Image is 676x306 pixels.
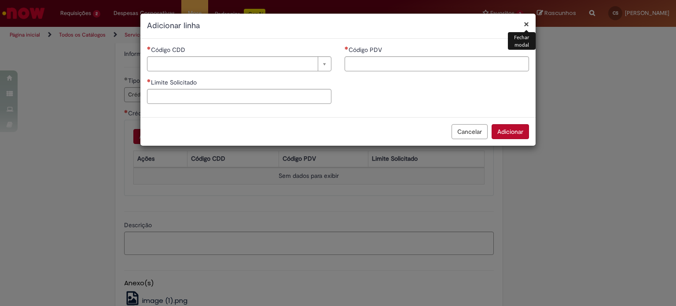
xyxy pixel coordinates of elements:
a: Limpar campo Código CDD [147,56,331,71]
button: Adicionar [492,124,529,139]
span: Necessários [147,46,151,50]
button: Cancelar [452,124,488,139]
input: Código PDV [345,56,529,71]
input: Limite Solicitado [147,89,331,104]
span: Necessários [345,46,349,50]
div: Fechar modal [508,32,536,50]
span: Limite Solicitado [151,78,198,86]
span: Código PDV [349,46,384,54]
span: Necessários - Código CDD [151,46,187,54]
span: Necessários [147,79,151,82]
h2: Adicionar linha [147,20,529,32]
button: Fechar modal [524,19,529,29]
